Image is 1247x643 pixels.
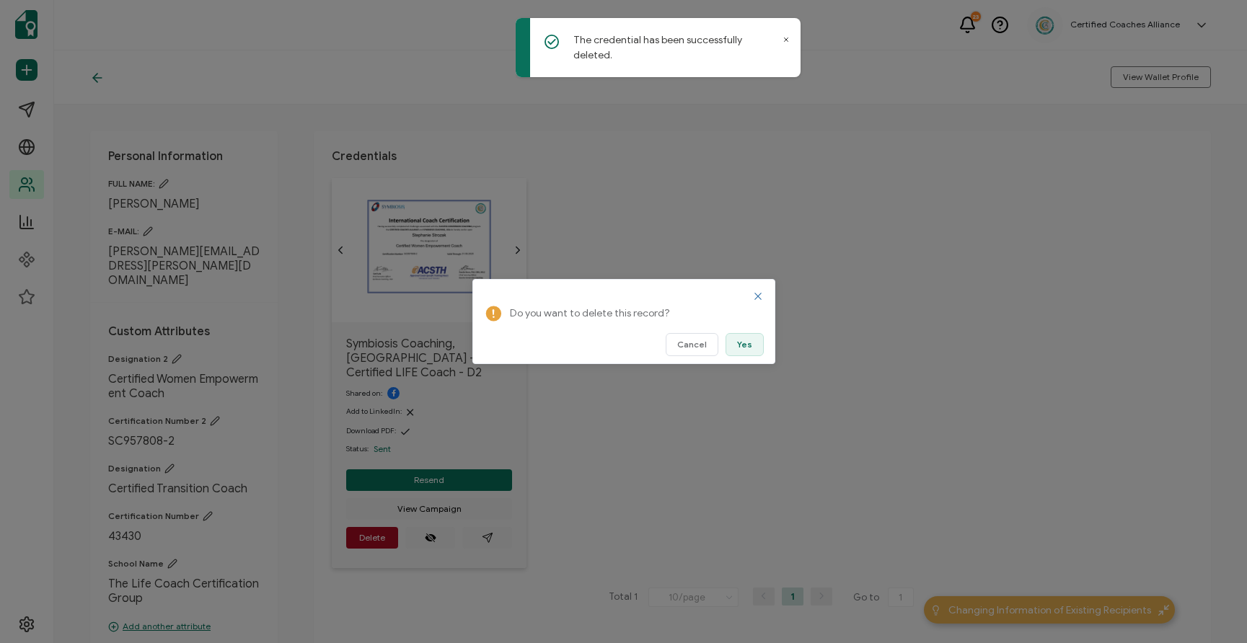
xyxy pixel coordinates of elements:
span: Cancel [677,340,707,349]
span: Yes [737,340,752,349]
p: Do you want to delete this record? [510,305,755,322]
iframe: Chat Widget [1175,574,1247,643]
p: The credential has been successfully deleted. [573,32,779,63]
button: Cancel [666,333,718,356]
button: Close [752,291,764,302]
button: Yes [726,333,764,356]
